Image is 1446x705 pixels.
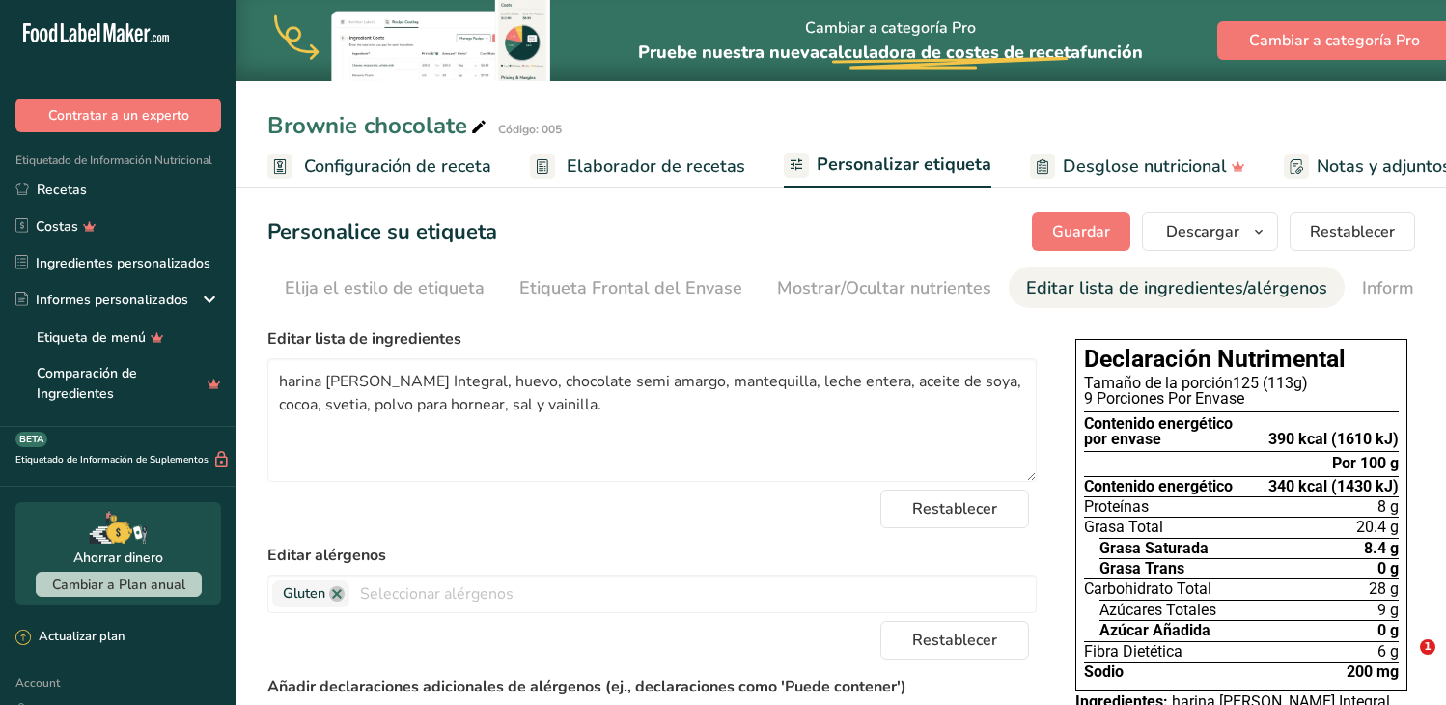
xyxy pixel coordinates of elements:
[267,145,491,188] a: Configuración de receta
[349,578,1036,608] input: Seleccionar alérgenos
[1377,644,1399,660] span: 6 g
[73,548,163,568] div: Ahorrar dinero
[1377,561,1399,577] span: 0 g
[283,583,325,605] span: Gluten
[784,143,991,189] a: Personalizar etiqueta
[1420,639,1435,655] span: 1
[880,621,1029,660] button: Restablecer
[912,629,997,652] span: Restablecer
[638,1,1143,81] div: Cambiar a categoría Pro
[267,544,1037,567] label: Editar alérgenos
[1249,29,1420,52] span: Cambiar a categoría Pro
[1377,499,1399,515] span: 8 g
[267,216,497,248] h1: Personalice su etiqueta
[1084,664,1124,680] span: Sodio
[1099,623,1210,638] span: Azúcar Añadida
[1099,603,1216,618] span: Azúcares Totales
[1380,639,1427,686] iframe: Intercom live chat
[1063,154,1227,180] span: Desglose nutricional
[36,572,202,597] button: Cambiar a Plan anual
[1166,220,1239,243] span: Descargar
[15,432,47,447] div: BETA
[1084,520,1163,535] span: Grasa Total
[777,275,991,301] div: Mostrar/Ocultar nutrientes
[1026,275,1327,301] div: Editar lista de ingredientes/alérgenos
[1099,561,1184,577] span: Grasa Trans
[1084,479,1233,494] span: Contenido energético
[1356,520,1399,535] span: 20.4 g
[1377,623,1399,638] span: 0 g
[1084,416,1233,448] div: Contenido energético por envase
[1052,220,1110,243] span: Guardar
[1347,664,1399,680] span: 200 mg
[530,145,745,188] a: Elaborador de recetas
[1310,220,1395,243] span: Restablecer
[1099,541,1209,556] span: Grasa Saturada
[267,675,1037,698] label: Añadir declaraciones adicionales de alérgenos (ej., declaraciones como 'Puede contener')
[567,154,745,180] span: Elaborador de recetas
[1142,212,1278,251] button: Descargar
[1268,432,1399,447] div: 390 kcal (1610 kJ)
[519,275,742,301] div: Etiqueta Frontal del Envase
[15,99,221,132] button: Contratar a un experto
[267,327,1037,351] label: Editar lista de ingredientes
[880,490,1029,528] button: Restablecer
[1084,348,1399,372] h1: Declaración Nutrimental
[912,497,997,521] span: Restablecer
[1084,374,1233,392] span: Tamaño de la porción
[304,154,491,180] span: Configuración de receta
[1084,581,1211,597] span: Carbohidrato Total
[1332,456,1399,471] div: Por 100 g
[1084,644,1182,660] span: Fibra Dietética
[498,121,562,138] div: Código: 005
[1268,479,1399,494] span: 340 kcal (1430 kJ)
[1032,212,1130,251] button: Guardar
[1084,499,1149,515] span: Proteínas
[1364,541,1399,556] span: 8.4 g
[817,152,991,178] span: Personalizar etiqueta
[1084,391,1399,407] div: 9 Porciones Por Envase
[638,41,1143,64] span: Pruebe nuestra nueva función
[15,290,188,310] div: Informes personalizados
[285,275,485,301] div: Elija el estilo de etiqueta
[820,41,1080,64] span: calculadora de costes de receta
[15,628,125,647] div: Actualizar plan
[1030,145,1245,188] a: Desglose nutricional
[267,108,490,143] div: Brownie chocolate
[1369,581,1399,597] span: 28 g
[52,576,185,594] span: Cambiar a Plan anual
[1084,376,1399,391] div: 125 (113g)
[1377,603,1399,618] span: 9 g
[1290,212,1415,251] button: Restablecer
